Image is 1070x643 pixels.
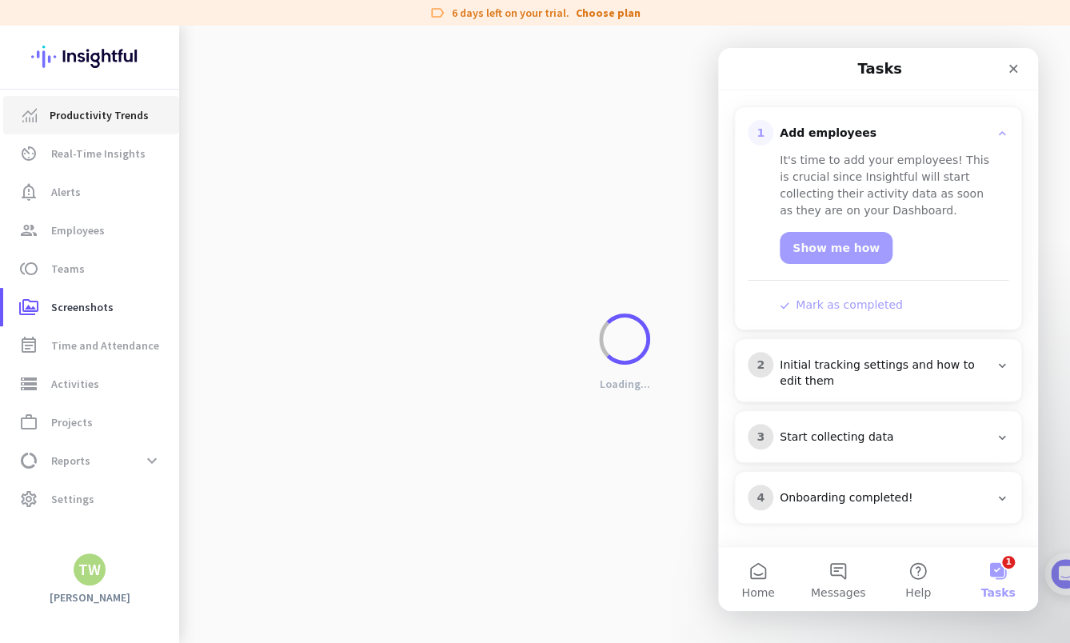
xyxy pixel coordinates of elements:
a: storageActivities [3,365,179,403]
a: work_outlineProjects [3,403,179,441]
span: Employees [51,221,105,240]
span: Settings [51,489,94,509]
span: Teams [51,259,85,278]
a: event_noteTime and Attendance [3,326,179,365]
a: groupEmployees [3,211,179,250]
span: Productivity Trends [50,106,149,125]
span: Activities [51,374,99,393]
i: event_note [19,336,38,355]
i: group [19,221,38,240]
a: perm_mediaScreenshots [3,288,179,326]
a: settingsSettings [3,480,179,518]
p: Loading... [600,377,650,391]
i: toll [19,259,38,278]
i: work_outline [19,413,38,432]
a: tollTeams [3,250,179,288]
span: Time and Attendance [51,336,159,355]
a: Choose plan [576,5,641,21]
i: notification_important [19,182,38,202]
i: storage [19,374,38,393]
a: notification_importantAlerts [3,173,179,211]
a: av_timerReal-Time Insights [3,134,179,173]
span: Reports [51,451,90,470]
img: Insightful logo [31,26,148,88]
i: label [429,5,445,21]
a: menu-itemProductivity Trends [3,96,179,134]
i: perm_media [19,298,38,317]
span: Projects [51,413,93,432]
i: settings [19,489,38,509]
img: menu-item [22,108,37,122]
button: expand_more [138,446,166,475]
span: Real-Time Insights [51,144,146,163]
i: av_timer [19,144,38,163]
span: Alerts [51,182,81,202]
span: Screenshots [51,298,114,317]
iframe: Intercom live chat [718,48,1038,611]
div: TW [78,561,101,577]
a: data_usageReportsexpand_more [3,441,179,480]
i: data_usage [19,451,38,470]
